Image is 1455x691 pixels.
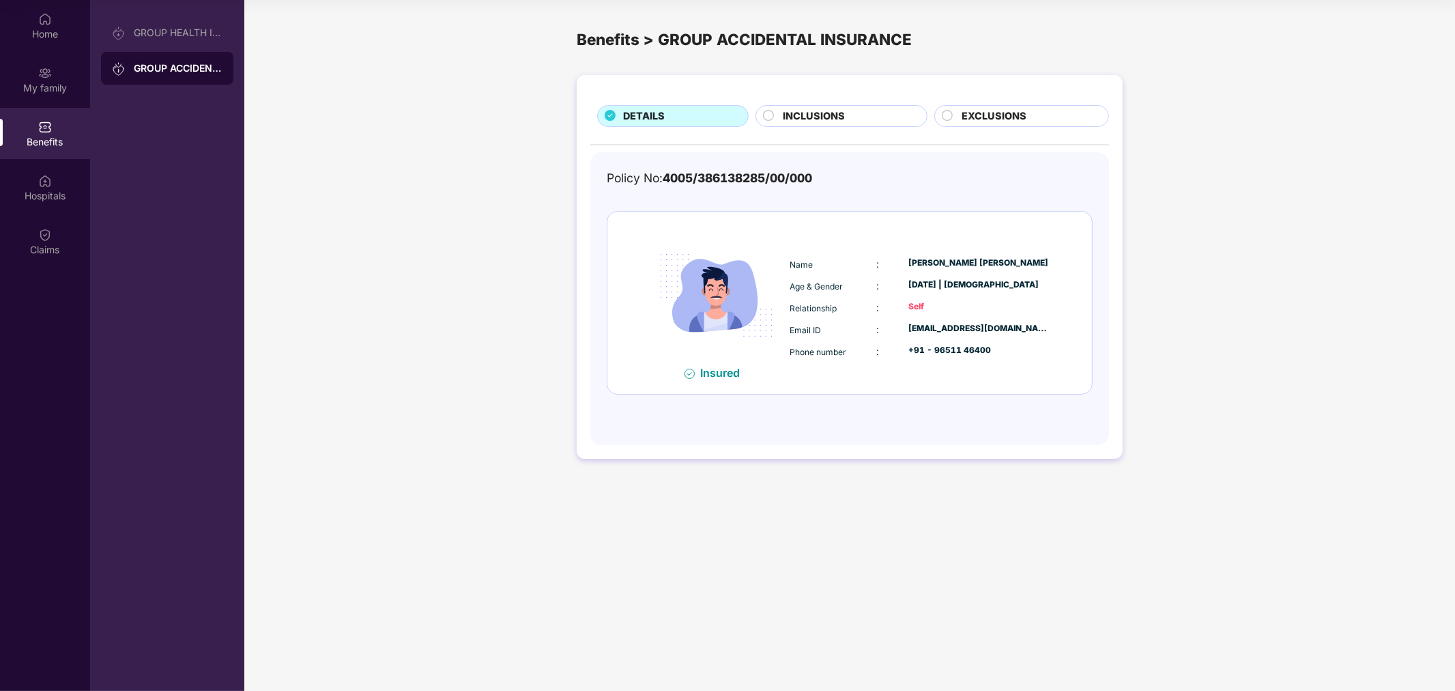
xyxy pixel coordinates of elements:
span: DETAILS [623,109,665,124]
div: Policy No: [607,169,812,187]
img: svg+xml;base64,PHN2ZyBpZD0iSG9zcGl0YWxzIiB4bWxucz0iaHR0cDovL3d3dy53My5vcmcvMjAwMC9zdmciIHdpZHRoPS... [38,174,52,188]
img: svg+xml;base64,PHN2ZyB3aWR0aD0iMjAiIGhlaWdodD0iMjAiIHZpZXdCb3g9IjAgMCAyMCAyMCIgZmlsbD0ibm9uZSIgeG... [112,27,126,40]
div: Self [908,300,1049,313]
div: Insured [700,366,748,380]
span: : [876,302,879,313]
div: GROUP ACCIDENTAL INSURANCE [134,61,222,75]
span: Name [790,259,813,270]
img: svg+xml;base64,PHN2ZyBpZD0iSG9tZSIgeG1sbnM9Imh0dHA6Ly93d3cudzMub3JnLzIwMDAvc3ZnIiB3aWR0aD0iMjAiIG... [38,12,52,26]
img: svg+xml;base64,PHN2ZyB3aWR0aD0iMjAiIGhlaWdodD0iMjAiIHZpZXdCb3g9IjAgMCAyMCAyMCIgZmlsbD0ibm9uZSIgeG... [38,66,52,80]
img: svg+xml;base64,PHN2ZyBpZD0iQ2xhaW0iIHhtbG5zPSJodHRwOi8vd3d3LnczLm9yZy8yMDAwL3N2ZyIgd2lkdGg9IjIwIi... [38,228,52,242]
span: Age & Gender [790,281,843,292]
span: : [876,280,879,292]
div: [DATE] | [DEMOGRAPHIC_DATA] [908,279,1049,292]
span: : [876,324,879,335]
span: INCLUSIONS [783,109,845,124]
span: Email ID [790,325,821,335]
span: 4005/386138285/00/000 [663,171,812,185]
img: icon [646,225,786,365]
img: svg+xml;base64,PHN2ZyB3aWR0aD0iMjAiIGhlaWdodD0iMjAiIHZpZXdCb3g9IjAgMCAyMCAyMCIgZmlsbD0ibm9uZSIgeG... [112,62,126,76]
img: svg+xml;base64,PHN2ZyBpZD0iQmVuZWZpdHMiIHhtbG5zPSJodHRwOi8vd3d3LnczLm9yZy8yMDAwL3N2ZyIgd2lkdGg9Ij... [38,120,52,134]
img: svg+xml;base64,PHN2ZyB4bWxucz0iaHR0cDovL3d3dy53My5vcmcvMjAwMC9zdmciIHdpZHRoPSIxNiIgaGVpZ2h0PSIxNi... [685,369,695,379]
div: [EMAIL_ADDRESS][DOMAIN_NAME] [908,322,1049,335]
span: EXCLUSIONS [962,109,1026,124]
div: +91 - 96511 46400 [908,344,1049,357]
span: Relationship [790,303,837,313]
span: : [876,258,879,270]
div: GROUP HEALTH INSURANCE [134,27,222,38]
div: Benefits > GROUP ACCIDENTAL INSURANCE [577,27,1123,51]
span: : [876,345,879,357]
div: [PERSON_NAME] [PERSON_NAME] [908,257,1049,270]
span: Phone number [790,347,846,357]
